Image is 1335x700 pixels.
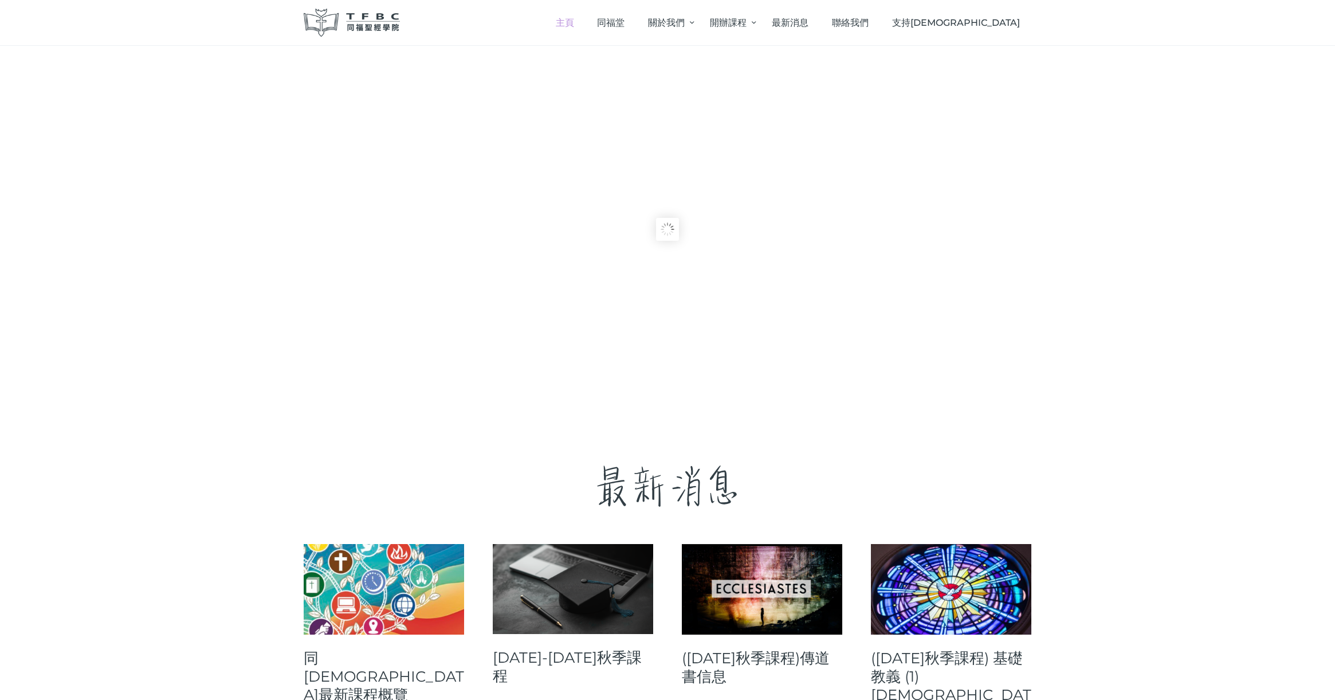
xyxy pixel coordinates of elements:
[820,6,881,40] a: 聯絡我們
[597,17,625,28] span: 同福堂
[892,17,1020,28] span: 支持[DEMOGRAPHIC_DATA]
[586,6,637,40] a: 同福堂
[493,648,653,685] a: [DATE]-[DATE]秋季課程
[698,6,760,40] a: 開辦課程
[636,6,698,40] a: 關於我們
[556,17,574,28] span: 主頁
[832,17,869,28] span: 聯絡我們
[648,17,685,28] span: 關於我們
[544,6,586,40] a: 主頁
[760,6,820,40] a: 最新消息
[304,9,400,37] img: 同福聖經學院 TFBC
[710,17,747,28] span: 開辦課程
[682,649,842,686] a: ([DATE]秋季課程)傳道書信息
[304,453,1031,521] p: 最新消息
[772,17,808,28] span: 最新消息
[880,6,1031,40] a: 支持[DEMOGRAPHIC_DATA]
